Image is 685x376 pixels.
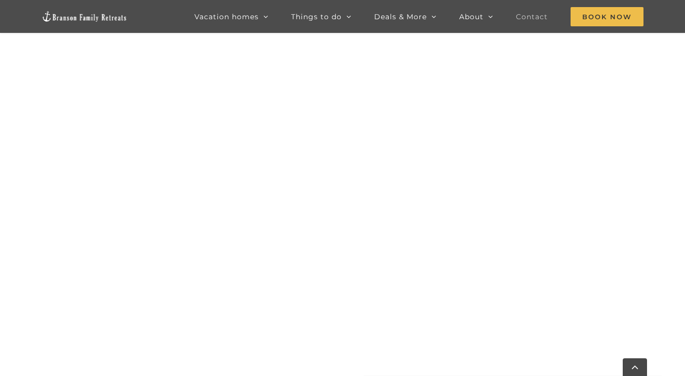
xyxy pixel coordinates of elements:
span: Vacation homes [194,13,259,20]
span: Things to do [291,13,342,20]
span: About [459,13,483,20]
span: Contact [516,13,548,20]
span: Book Now [571,7,643,26]
span: Deals & More [374,13,427,20]
img: Branson Family Retreats Logo [42,11,128,22]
